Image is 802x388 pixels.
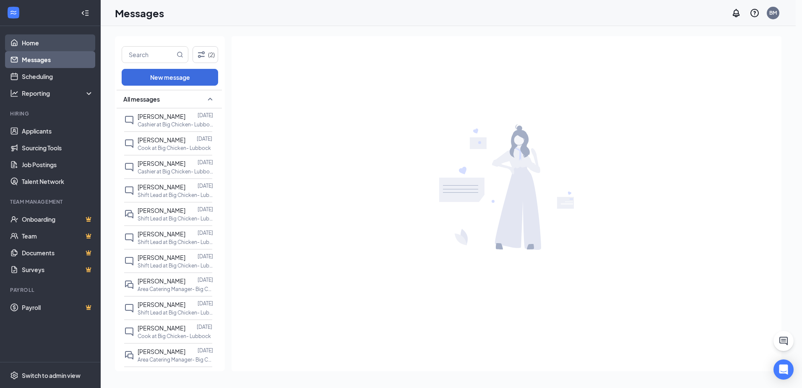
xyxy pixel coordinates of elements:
[138,356,213,363] p: Area Catering Manager- Big Chicken at Big Chicken- Lubbock
[177,51,183,58] svg: MagnifyingGlass
[138,136,185,144] span: [PERSON_NAME]
[22,34,94,51] a: Home
[731,8,741,18] svg: Notifications
[22,261,94,278] a: SurveysCrown
[10,286,92,294] div: Payroll
[198,300,213,307] p: [DATE]
[124,209,134,219] svg: DoubleChat
[124,256,134,266] svg: ChatInactive
[198,159,213,166] p: [DATE]
[124,350,134,360] svg: DoubleChat
[22,51,94,68] a: Messages
[22,211,94,228] a: OnboardingCrown
[205,94,215,104] svg: SmallChevronUp
[138,348,185,355] span: [PERSON_NAME]
[138,286,213,293] p: Area Catering Manager- Big Chicken at Big Chicken- Lubbock
[9,8,18,17] svg: WorkstreamLogo
[10,371,18,380] svg: Settings
[769,9,777,16] div: BM
[138,262,213,269] p: Shift Lead at Big Chicken- Lubbock
[81,9,89,17] svg: Collapse
[124,115,134,125] svg: ChatInactive
[138,239,213,246] p: Shift Lead at Big Chicken- Lubbock
[198,206,213,213] p: [DATE]
[198,347,213,354] p: [DATE]
[10,198,92,205] div: Team Management
[115,6,164,20] h1: Messages
[138,309,213,316] p: Shift Lead at Big Chicken- Lubbock
[122,69,218,86] button: New message
[22,299,94,316] a: PayrollCrown
[124,162,134,172] svg: ChatInactive
[138,207,185,214] span: [PERSON_NAME]
[124,303,134,313] svg: ChatInactive
[122,47,175,63] input: Search
[22,173,94,190] a: Talent Network
[138,144,211,152] p: Cook at Big Chicken- Lubbock
[22,68,94,85] a: Scheduling
[198,182,213,189] p: [DATE]
[138,160,185,167] span: [PERSON_NAME]
[22,244,94,261] a: DocumentsCrown
[10,110,92,117] div: Hiring
[124,327,134,337] svg: ChatInactive
[750,8,760,18] svg: QuestionInfo
[138,254,185,261] span: [PERSON_NAME]
[22,123,94,139] a: Applicants
[10,89,18,97] svg: Analysis
[124,233,134,243] svg: ChatInactive
[124,186,134,196] svg: ChatInactive
[197,323,212,330] p: [DATE]
[198,253,213,260] p: [DATE]
[193,46,218,63] button: Filter (2)
[138,333,211,340] p: Cook at Big Chicken- Lubbock
[197,135,212,142] p: [DATE]
[138,301,185,308] span: [PERSON_NAME]
[196,50,206,60] svg: Filter
[198,112,213,119] p: [DATE]
[138,230,185,238] span: [PERSON_NAME]
[198,276,213,283] p: [DATE]
[22,228,94,244] a: TeamCrown
[198,229,213,236] p: [DATE]
[138,215,213,222] p: Shift Lead at Big Chicken- Lubbock
[138,113,185,120] span: [PERSON_NAME]
[22,89,94,97] div: Reporting
[138,191,213,199] p: Shift Lead at Big Chicken- Lubbock
[22,139,94,156] a: Sourcing Tools
[22,156,94,173] a: Job Postings
[779,336,789,346] svg: ChatActive
[22,371,81,380] div: Switch to admin view
[773,359,794,380] div: Open Intercom Messenger
[138,324,185,332] span: [PERSON_NAME]
[773,331,794,351] button: ChatActive
[124,280,134,290] svg: DoubleChat
[138,121,213,128] p: Cashier at Big Chicken- Lubbock
[124,139,134,149] svg: ChatInactive
[123,95,160,103] span: All messages
[138,183,185,191] span: [PERSON_NAME]
[138,168,213,175] p: Cashier at Big Chicken- Lubbock
[198,370,213,378] p: [DATE]
[138,277,185,285] span: [PERSON_NAME]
